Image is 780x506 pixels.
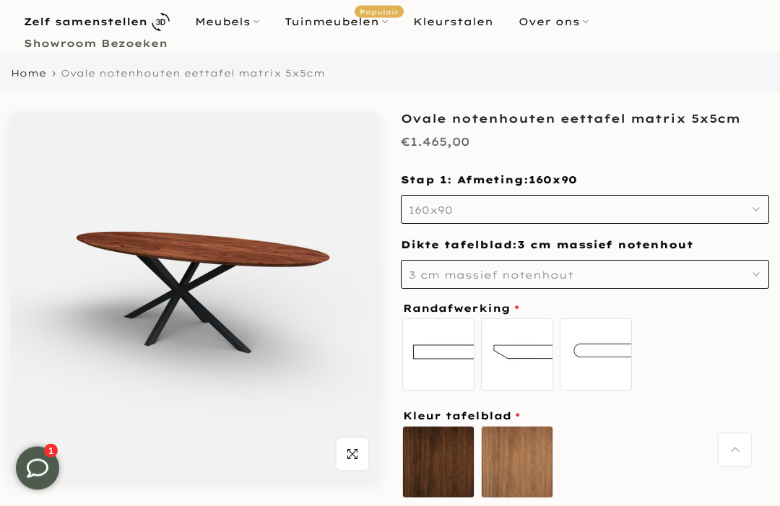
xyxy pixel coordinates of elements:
[401,113,769,125] h1: Ovale notenhouten eettafel matrix 5x5cm
[517,239,693,253] span: 3 cm massief notenhout
[182,14,272,31] a: Meubels
[401,132,469,153] div: €1.465,00
[24,17,147,27] b: Zelf samenstellen
[401,239,693,252] span: Dikte tafelblad:
[11,35,180,53] a: Showroom Bezoeken
[401,196,769,224] button: 160x90
[401,174,577,187] span: Stap 1: Afmeting:
[719,434,751,466] a: Terug naar boven
[61,68,325,79] span: Ovale notenhouten eettafel matrix 5x5cm
[529,174,577,188] span: 160x90
[401,261,769,289] button: 3 cm massief notenhout
[24,39,168,49] b: Showroom Bezoeken
[409,204,453,217] span: 160x90
[403,411,520,422] span: Kleur tafelblad
[400,14,506,31] a: Kleurstalen
[11,10,182,35] a: Zelf samenstellen
[1,432,74,505] iframe: toggle-frame
[403,304,519,314] span: Randafwerking
[11,69,46,79] a: Home
[409,269,573,282] span: 3 cm massief notenhout
[272,14,400,31] a: TuinmeubelenPopulair
[506,14,601,31] a: Over ons
[355,6,404,19] span: Populair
